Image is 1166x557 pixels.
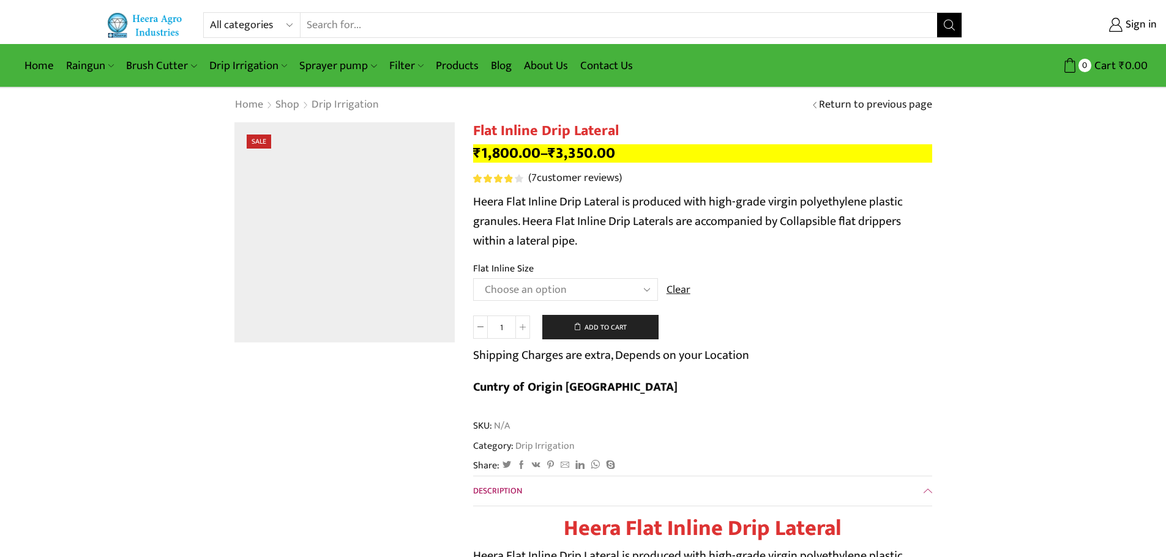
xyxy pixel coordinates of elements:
[473,174,523,183] div: Rated 4.00 out of 5
[473,476,932,506] a: Description
[473,144,932,163] p: –
[18,51,60,80] a: Home
[473,174,525,183] span: 7
[1078,59,1091,72] span: 0
[473,345,749,365] p: Shipping Charges are extra, Depends on your Location
[301,13,938,37] input: Search for...
[548,141,556,166] span: ₹
[518,51,574,80] a: About Us
[1123,17,1157,33] span: Sign in
[485,51,518,80] a: Blog
[473,174,513,183] span: Rated out of 5 based on customer ratings
[514,438,575,454] a: Drip Irrigation
[383,51,430,80] a: Filter
[937,13,962,37] button: Search button
[473,484,522,498] span: Description
[234,97,264,113] a: Home
[528,171,622,186] a: (7customer reviews)
[564,510,842,547] strong: Heera Flat Inline Drip Lateral
[473,141,540,166] bdi: 1,800.00
[120,51,203,80] a: Brush Cutter
[1119,56,1125,75] span: ₹
[974,54,1148,77] a: 0 Cart ₹0.00
[473,262,534,276] label: Flat Inline Size
[473,377,678,397] b: Cuntry of Origin [GEOGRAPHIC_DATA]
[60,51,120,80] a: Raingun
[293,51,383,80] a: Sprayer pump
[981,14,1157,36] a: Sign in
[473,122,932,140] h1: Flat Inline Drip Lateral
[667,282,690,298] a: Clear options
[488,315,515,339] input: Product quantity
[430,51,485,80] a: Products
[234,97,379,113] nav: Breadcrumb
[542,315,659,339] button: Add to cart
[473,141,481,166] span: ₹
[819,97,932,113] a: Return to previous page
[574,51,639,80] a: Contact Us
[492,419,510,433] span: N/A
[203,51,293,80] a: Drip Irrigation
[473,192,932,251] p: Heera Flat Inline Drip Lateral is produced with high-grade virgin polyethylene plastic granules. ...
[473,439,575,453] span: Category:
[531,169,537,187] span: 7
[1091,57,1116,74] span: Cart
[247,135,271,149] span: Sale
[473,419,932,433] span: SKU:
[311,97,379,113] a: Drip Irrigation
[275,97,300,113] a: Shop
[548,141,615,166] bdi: 3,350.00
[473,459,499,473] span: Share:
[234,122,455,342] img: Flat Inline Drip Lateral
[1119,56,1148,75] bdi: 0.00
